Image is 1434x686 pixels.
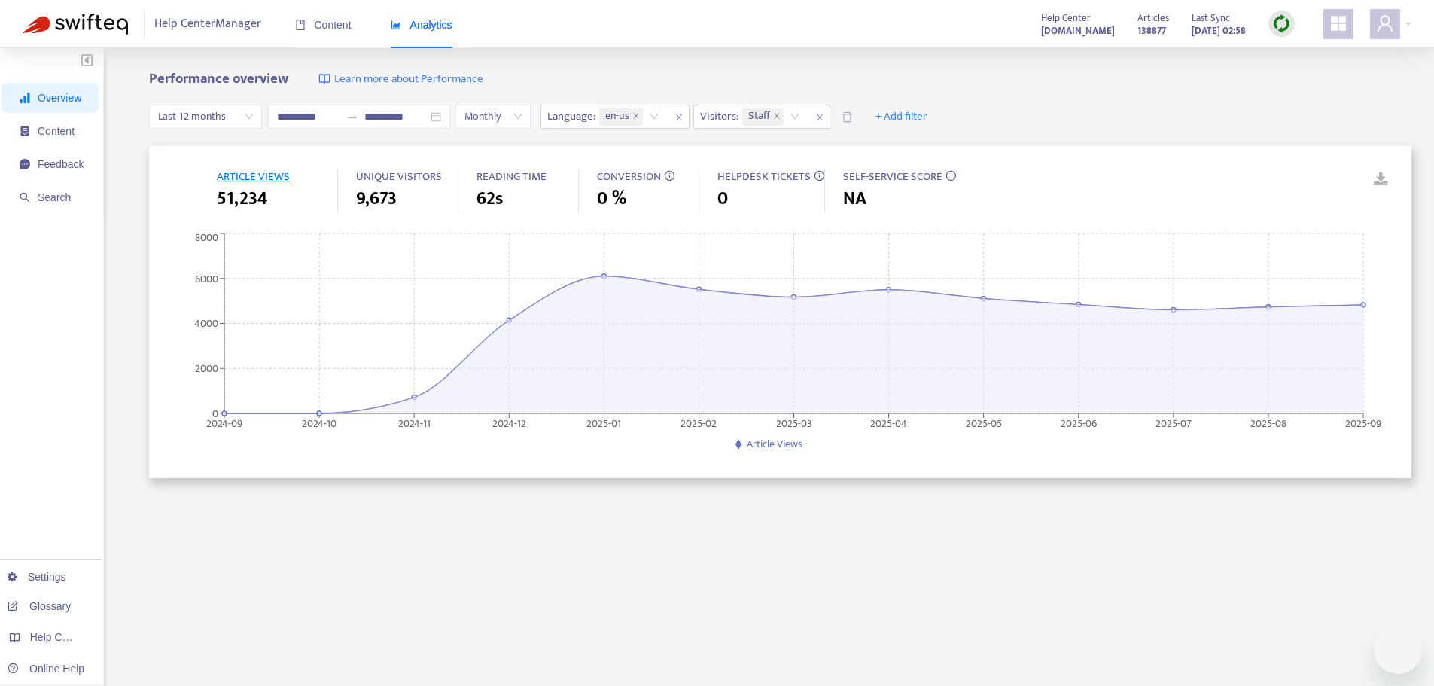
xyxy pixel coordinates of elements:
[669,108,689,127] span: close
[206,414,242,431] tspan: 2024-09
[391,19,452,31] span: Analytics
[1250,414,1286,431] tspan: 2025-08
[20,93,30,103] span: signal
[38,158,84,170] span: Feedback
[30,631,92,643] span: Help Centers
[842,111,853,123] span: delete
[20,192,30,203] span: search
[810,108,830,127] span: close
[346,111,358,123] span: swap-right
[8,600,71,612] a: Glossary
[1329,14,1347,32] span: appstore
[717,167,811,186] span: HELPDESK TICKETS
[476,167,547,186] span: READING TIME
[194,315,218,332] tspan: 4000
[1155,414,1192,431] tspan: 2025-07
[23,14,128,35] img: Swifteq
[599,108,643,126] span: en-us
[747,435,802,453] span: Article Views
[476,185,503,212] span: 62s
[681,414,717,431] tspan: 2025-02
[1041,10,1091,26] span: Help Center
[38,125,75,137] span: Content
[295,19,352,31] span: Content
[1137,23,1166,39] strong: 138877
[597,167,661,186] span: CONVERSION
[38,92,81,104] span: Overview
[541,105,598,128] span: Language :
[217,185,267,212] span: 51,234
[8,663,84,675] a: Online Help
[843,167,942,186] span: SELF-SERVICE SCORE
[1192,23,1246,39] strong: [DATE] 02:58
[464,105,522,128] span: Monthly
[212,404,218,422] tspan: 0
[773,112,781,121] span: close
[195,360,218,377] tspan: 2000
[776,414,812,431] tspan: 2025-03
[632,112,640,121] span: close
[217,167,290,186] span: ARTICLE VIEWS
[1374,626,1422,674] iframe: Button to launch messaging window
[356,185,397,212] span: 9,673
[875,108,927,126] span: + Add filter
[303,414,337,431] tspan: 2024-10
[966,414,1002,431] tspan: 2025-05
[492,414,526,431] tspan: 2024-12
[295,20,306,30] span: book
[149,67,288,90] b: Performance overview
[1376,14,1394,32] span: user
[1061,414,1097,431] tspan: 2025-06
[717,185,728,212] span: 0
[597,185,626,212] span: 0 %
[38,191,71,203] span: Search
[20,159,30,169] span: message
[1137,10,1169,26] span: Articles
[318,73,330,85] img: image-link
[154,10,261,38] span: Help Center Manager
[694,105,741,128] span: Visitors :
[587,414,622,431] tspan: 2025-01
[356,167,442,186] span: UNIQUE VISITORS
[1345,414,1381,431] tspan: 2025-09
[605,108,629,126] span: en-us
[742,108,784,126] span: Staff
[843,185,866,212] span: NA
[195,270,218,287] tspan: 6000
[1041,23,1115,39] strong: [DOMAIN_NAME]
[391,20,401,30] span: area-chart
[1041,22,1115,39] a: [DOMAIN_NAME]
[864,105,939,129] button: + Add filter
[334,71,483,88] span: Learn more about Performance
[8,571,66,583] a: Settings
[318,71,483,88] a: Learn more about Performance
[1272,14,1291,33] img: sync.dc5367851b00ba804db3.png
[195,229,218,246] tspan: 8000
[158,105,253,128] span: Last 12 months
[871,414,908,431] tspan: 2025-04
[398,414,431,431] tspan: 2024-11
[20,126,30,136] span: container
[1192,10,1230,26] span: Last Sync
[346,111,358,123] span: to
[748,108,770,126] span: Staff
